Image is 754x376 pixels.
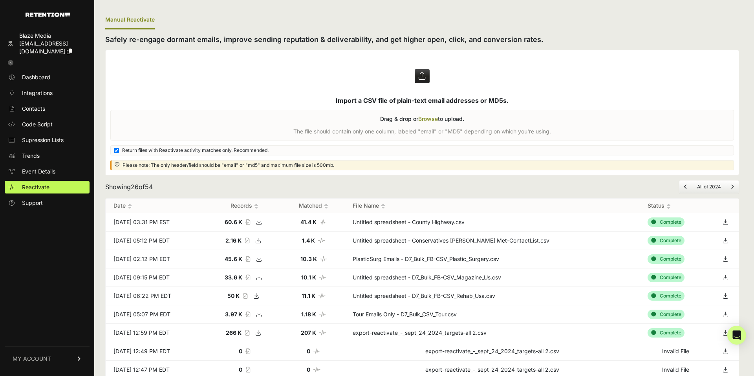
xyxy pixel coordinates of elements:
strong: 266 K [226,329,242,336]
span: Contacts [22,105,45,113]
span: Return files with Reactivate activity matches only. Recommended. [122,147,269,153]
i: Record count of the file [245,238,249,243]
span: Integrations [22,89,53,97]
th: Status [640,199,712,213]
td: Untitled spreadsheet - D7_Bulk_FB-CSV_Rehab_Usa.csv [345,287,640,305]
div: Open Intercom Messenger [727,326,746,345]
strong: 33.6 K [225,274,242,281]
i: Number of matched records [318,238,325,243]
i: Number of matched records [320,219,327,225]
strong: 10.1 K [301,274,316,281]
a: Support [5,197,90,209]
span: 26 [131,183,139,191]
nav: Page navigation [679,180,739,193]
div: Blaze Media [19,32,86,40]
i: Record count of the file [245,349,250,354]
i: Record count of the file [243,293,247,299]
div: Showing of [105,182,153,192]
strong: 11.1 K [302,292,315,299]
img: no_sort-eaf950dc5ab64cae54d48a5578032e96f70b2ecb7d747501f34c8f2db400fb66.gif [381,203,385,209]
td: Tour Emails Only - D7_Bulk_CSV_Tour.csv [345,305,640,324]
img: no_sort-eaf950dc5ab64cae54d48a5578032e96f70b2ecb7d747501f34c8f2db400fb66.gif [254,203,258,209]
div: Complete [648,273,684,282]
div: Complete [648,328,684,338]
i: Number of matched records [318,293,326,299]
strong: 45.6 K [225,256,242,262]
div: Complete [648,254,684,264]
td: export-reactivate_-_sept_24_2024_targets-all 2.csv [345,342,640,361]
a: Integrations [5,87,90,99]
td: [DATE] 02:12 PM EDT [106,250,207,268]
div: Complete [648,217,684,227]
img: Retention.com [26,13,70,17]
span: Code Script [22,120,53,128]
span: 54 [145,183,153,191]
img: no_sort-eaf950dc5ab64cae54d48a5578032e96f70b2ecb7d747501f34c8f2db400fb66.gif [128,203,132,209]
a: Event Details [5,165,90,178]
td: [DATE] 12:49 PM EDT [106,342,207,361]
a: Supression Lists [5,134,90,146]
strong: 0 [307,348,310,354]
td: [DATE] 06:22 PM EDT [106,287,207,305]
td: [DATE] 09:15 PM EDT [106,268,207,287]
a: Previous [684,184,687,190]
td: Untitled spreadsheet - County Highway.csv [345,213,640,232]
img: no_sort-eaf950dc5ab64cae54d48a5578032e96f70b2ecb7d747501f34c8f2db400fb66.gif [666,203,671,209]
div: Complete [648,291,684,301]
strong: 60.6 K [225,219,242,225]
i: Record count of the file [245,330,249,336]
i: Record count of the file [245,256,250,262]
strong: 50 K [227,292,240,299]
div: Manual Reactivate [105,11,155,29]
a: Contacts [5,102,90,115]
td: Untitled spreadsheet - Conservatives [PERSON_NAME] Met-ContactList.csv [345,232,640,250]
a: Blaze Media [EMAIL_ADDRESS][DOMAIN_NAME] [5,29,90,58]
th: Records [207,199,283,213]
td: [DATE] 05:07 PM EDT [106,305,207,324]
strong: 207 K [301,329,316,336]
span: Supression Lists [22,136,64,144]
div: Complete [648,310,684,319]
i: Number of matched records [319,312,326,317]
td: export-reactivate_-_sept_24_2024_targets-all 2.csv [345,324,640,342]
span: Reactivate [22,183,49,191]
span: Dashboard [22,73,50,81]
a: Code Script [5,118,90,131]
strong: 41.4 K [300,219,317,225]
a: Dashboard [5,71,90,84]
li: All of 2024 [692,184,726,190]
i: Number of matched records [313,349,320,354]
strong: 3.97 K [225,311,242,318]
strong: 1.18 K [301,311,316,318]
span: Trends [22,152,40,160]
i: Number of matched records [319,330,326,336]
th: Matched [283,199,345,213]
td: [DATE] 03:31 PM EST [106,213,207,232]
strong: 0 [307,366,310,373]
td: [DATE] 12:59 PM EDT [106,324,207,342]
strong: 10.3 K [300,256,317,262]
td: PlasticSurg Emails - D7_Bulk_FB-CSV_Plastic_Surgery.csv [345,250,640,268]
i: Number of matched records [313,367,320,372]
span: MY ACCOUNT [13,355,51,363]
td: Invalid File [640,342,712,361]
strong: 0 [239,366,242,373]
span: Event Details [22,168,55,175]
th: File Name [345,199,640,213]
a: Reactivate [5,181,90,193]
td: Untitled spreadsheet - D7_Bulk_FB-CSV_Magazine_Us.csv [345,268,640,287]
i: Record count of the file [245,275,250,280]
strong: 0 [239,348,242,354]
strong: 2.16 K [225,237,242,244]
span: Support [22,199,43,207]
input: Return files with Reactivate activity matches only. Recommended. [114,148,119,153]
th: Date [106,199,207,213]
strong: 1.4 K [302,237,315,244]
span: [EMAIL_ADDRESS][DOMAIN_NAME] [19,40,68,55]
a: MY ACCOUNT [5,347,90,371]
a: Trends [5,150,90,162]
h2: Safely re-engage dormant emails, improve sending reputation & deliverability, and get higher open... [105,34,739,45]
div: Complete [648,236,684,245]
i: Record count of the file [245,219,250,225]
i: Number of matched records [320,256,327,262]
